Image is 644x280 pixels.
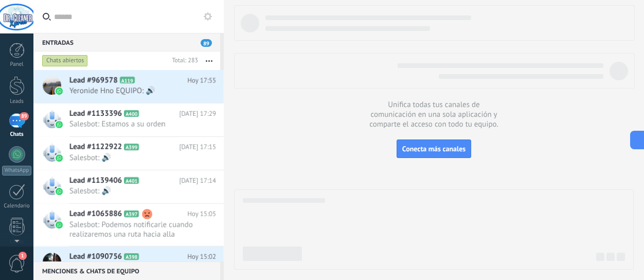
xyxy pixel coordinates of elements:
[2,166,31,176] div: WhatsApp
[2,203,32,209] div: Calendario
[124,177,139,184] span: A401
[69,186,196,196] span: Salesbot: 🔊
[402,144,466,153] span: Conecta más canales
[69,176,122,186] span: Lead #1139406
[42,55,88,67] div: Chats abiertos
[187,209,216,219] span: Hoy 15:05
[179,176,216,186] span: [DATE] 17:14
[69,252,122,262] span: Lead #1090756
[69,142,122,152] span: Lead #1122922
[56,121,63,128] img: waba.svg
[69,86,196,96] span: Yeronide Hno EQUIPO: 🔊
[168,56,198,66] div: Total: 283
[179,142,216,152] span: [DATE] 17:15
[69,75,118,85] span: Lead #969578
[179,109,216,119] span: [DATE] 17:29
[2,61,32,68] div: Panel
[33,170,224,203] a: Lead #1139406 A401 [DATE] 17:14 Salesbot: 🔊
[201,39,212,47] span: 89
[124,110,139,117] span: A400
[19,252,27,260] span: 1
[69,209,122,219] span: Lead #1065886
[56,87,63,95] img: waba.svg
[187,252,216,262] span: Hoy 15:02
[69,220,196,239] span: Salesbot: Podemos notificarle cuando realizaremos una ruta hacia alla
[120,77,135,83] span: A119
[20,112,28,120] span: 89
[69,109,122,119] span: Lead #1133396
[2,131,32,138] div: Chats
[33,33,220,51] div: Entradas
[56,188,63,195] img: waba.svg
[187,75,216,85] span: Hoy 17:55
[124,144,139,150] span: A399
[124,253,139,260] span: A398
[56,221,63,229] img: waba.svg
[124,211,139,217] span: A397
[198,51,220,70] button: Más
[33,204,224,246] a: Lead #1065886 A397 Hoy 15:05 Salesbot: Podemos notificarle cuando realizaremos una ruta hacia alla
[33,103,224,136] a: Lead #1133396 A400 [DATE] 17:29 Salesbot: Estamos a su orden
[69,119,196,129] span: Salesbot: Estamos a su orden
[33,247,224,279] a: Lead #1090756 A398 Hoy 15:02
[2,98,32,105] div: Leads
[33,261,220,280] div: Menciones & Chats de equipo
[33,137,224,170] a: Lead #1122922 A399 [DATE] 17:15 Salesbot: 🔊
[33,70,224,103] a: Lead #969578 A119 Hoy 17:55 Yeronide Hno EQUIPO: 🔊
[69,153,196,163] span: Salesbot: 🔊
[397,139,471,158] button: Conecta más canales
[56,154,63,162] img: waba.svg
